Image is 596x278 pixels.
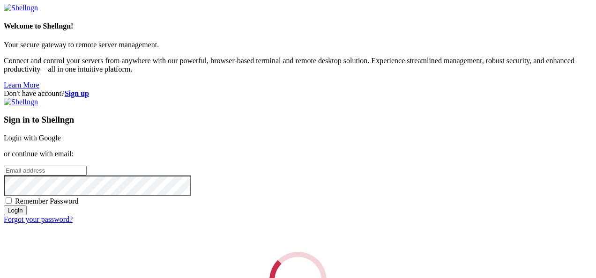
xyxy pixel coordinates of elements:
[4,115,592,125] h3: Sign in to Shellngn
[4,41,592,49] p: Your secure gateway to remote server management.
[4,150,592,158] p: or continue with email:
[65,89,89,97] a: Sign up
[4,166,87,176] input: Email address
[4,89,592,98] div: Don't have account?
[4,215,73,223] a: Forgot your password?
[4,22,592,30] h4: Welcome to Shellngn!
[6,198,12,204] input: Remember Password
[15,197,79,205] span: Remember Password
[4,134,61,142] a: Login with Google
[4,205,27,215] input: Login
[4,81,39,89] a: Learn More
[4,57,592,73] p: Connect and control your servers from anywhere with our powerful, browser-based terminal and remo...
[4,4,38,12] img: Shellngn
[4,98,38,106] img: Shellngn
